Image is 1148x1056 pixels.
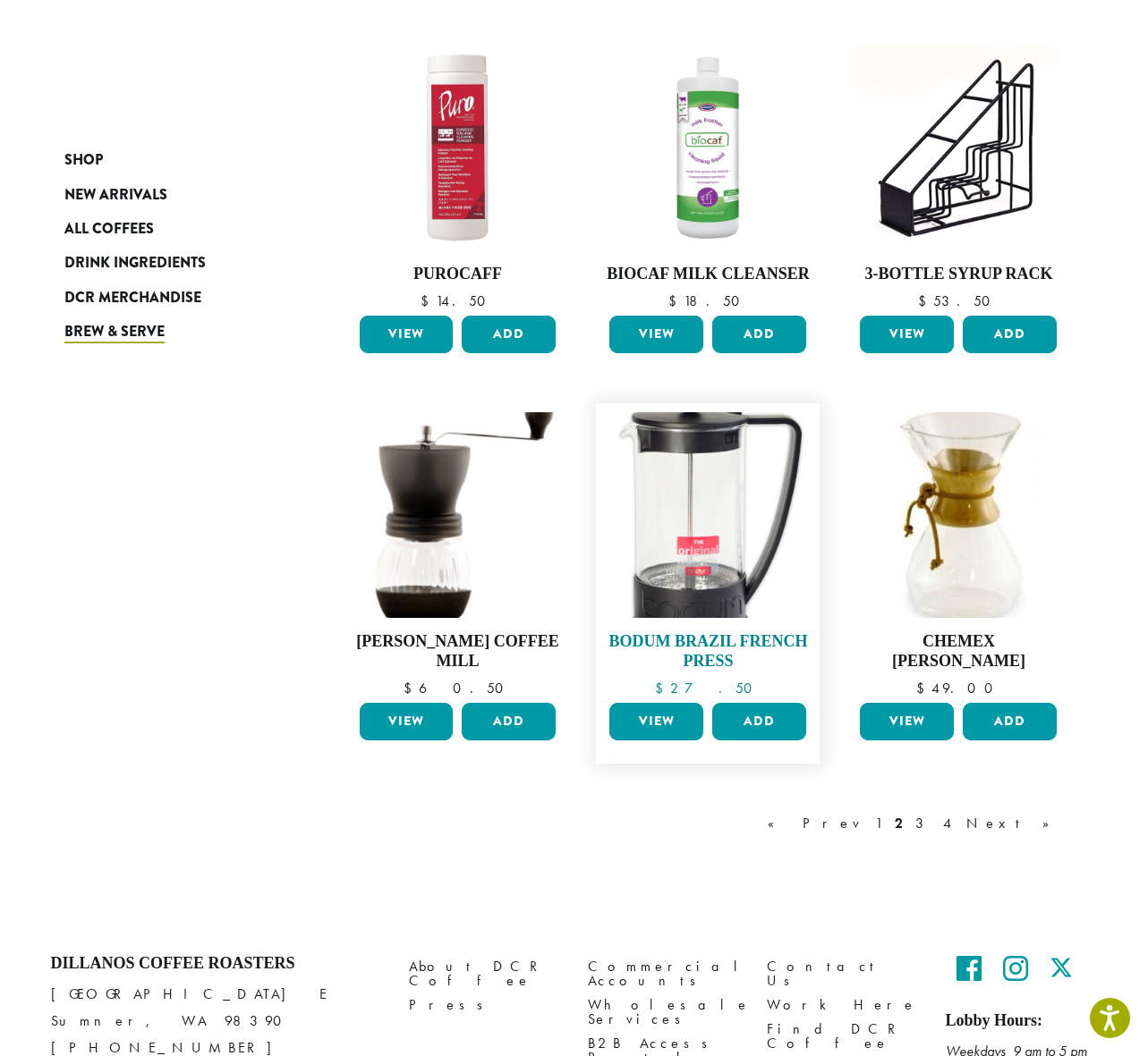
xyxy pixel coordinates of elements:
[64,212,279,246] a: All Coffees
[605,632,811,671] h4: Bodum Brazil French Press
[588,993,740,1032] a: Wholesale Services
[64,321,165,343] span: Brew & Serve
[64,218,154,241] span: All Coffees
[360,703,454,740] a: View
[918,291,933,310] span: $
[354,412,560,618] img: Hario-Coffee-Mill-1-300x300.jpg
[355,412,561,696] a: [PERSON_NAME] Coffee Mill $60.50
[655,679,670,697] span: $
[409,954,561,993] a: About DCR Coffee
[404,679,512,697] bdi: 60.50
[940,813,957,834] a: 4
[64,143,279,177] a: Shop
[916,679,931,697] span: $
[609,316,703,353] a: View
[404,679,419,697] span: $
[855,45,1061,309] a: 3-Bottle Syrup Rack $53.50
[64,281,279,315] a: DCR Merchandise
[712,316,806,353] button: Add
[462,703,556,740] button: Add
[712,703,806,740] button: Add
[64,315,279,349] a: Brew & Serve
[64,246,279,280] a: Drink Ingredients
[360,316,454,353] a: View
[421,291,494,310] bdi: 14.50
[963,703,1057,740] button: Add
[946,1011,1098,1031] h5: Lobby Hours:
[605,45,811,250] img: DP2315.01.png
[767,993,919,1018] a: Work Here
[855,45,1061,250] img: 4-bottle-syrup-rack.png
[588,954,740,993] a: Commercial Accounts
[855,412,1061,696] a: Chemex [PERSON_NAME] $49.00
[609,703,703,740] a: View
[355,632,561,671] h4: [PERSON_NAME] Coffee Mill
[912,813,934,834] a: 3
[918,291,999,310] bdi: 53.50
[668,291,748,310] bdi: 18.50
[767,954,919,993] a: Contact Us
[963,813,1066,834] a: Next »
[354,45,560,250] img: DP1325.01.png
[409,993,561,1018] a: Press
[421,291,436,310] span: $
[767,1018,919,1056] a: Find DCR Coffee
[668,291,684,310] span: $
[64,177,279,211] a: New Arrivals
[855,632,1061,671] h4: Chemex [PERSON_NAME]
[858,412,1059,618] img: Chemex-e1551572504514-293x300.jpg
[64,252,206,275] span: Drink Ingredients
[462,316,556,353] button: Add
[891,813,906,834] a: 2
[860,316,954,353] a: View
[963,316,1057,353] button: Add
[64,184,167,207] span: New Arrivals
[872,813,886,834] a: 1
[355,265,561,284] h4: PuroCaff
[655,679,761,697] bdi: 27.50
[605,412,811,696] a: Bodum Brazil French Press $27.50
[64,149,103,172] span: Shop
[916,679,1001,697] bdi: 49.00
[860,703,954,740] a: View
[605,265,811,284] h4: BioCaf Milk Cleanser
[355,45,561,309] a: PuroCaff $14.50
[605,45,811,309] a: BioCaf Milk Cleanser $18.50
[855,265,1061,284] h4: 3-Bottle Syrup Rack
[51,954,382,974] h4: Dillanos Coffee Roasters
[64,287,201,309] span: DCR Merchandise
[764,813,866,834] a: « Prev
[605,412,811,618] img: Bodum-French-Press-300x300.png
